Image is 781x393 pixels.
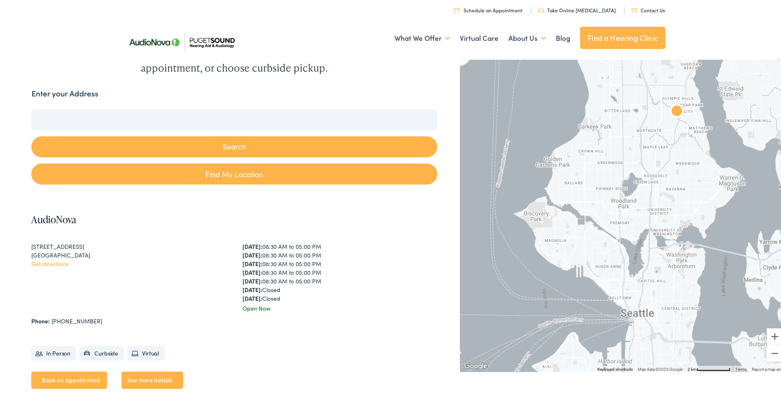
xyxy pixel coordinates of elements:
span: 2 km [688,365,697,370]
a: What We Offer [394,21,450,52]
img: Google [462,359,489,370]
li: Virtual [127,344,165,359]
a: AudioNova [31,211,76,225]
div: [GEOGRAPHIC_DATA] [31,249,226,258]
div: We're here to help. Visit a clinic, schedule a virtual appointment, or choose curbside pickup. [103,44,366,74]
a: Contact Us [632,5,665,12]
span: Map data ©2025 Google [638,365,683,370]
button: Keyboard shortcuts [597,365,633,371]
img: utility icon [455,6,459,11]
a: Virtual Care [460,21,499,52]
a: Schedule an Appointment [455,5,522,12]
button: Map Scale: 2 km per 78 pixels [685,364,733,370]
strong: [DATE]: [242,267,262,275]
div: AudioNova [667,101,687,120]
strong: Phone: [31,315,50,323]
strong: [DATE]: [242,241,262,249]
a: See more details [121,370,183,387]
img: utility icon [538,6,544,11]
strong: [DATE]: [242,284,262,292]
a: Book an appointment [31,370,107,387]
a: About Us [508,21,546,52]
a: Open this area in Google Maps (opens a new window) [462,359,489,370]
label: Enter your Address [31,86,98,98]
strong: [DATE]: [242,249,262,257]
a: [PHONE_NUMBER] [51,315,102,323]
a: Terms (opens in new tab) [735,365,747,370]
a: Find My Location [31,162,437,183]
strong: [DATE]: [242,292,262,301]
div: [STREET_ADDRESS] [31,241,226,249]
li: Curbside [79,344,124,359]
input: Enter your address or zip code [31,108,437,129]
strong: [DATE]: [242,258,262,266]
div: Open Now [242,302,437,311]
strong: [DATE]: [242,275,262,283]
img: utility icon [632,7,637,11]
a: Get directions [31,258,68,266]
button: Search [31,135,437,156]
a: Blog [556,21,570,52]
a: Take Online [MEDICAL_DATA] [538,5,616,12]
li: In Person [31,344,76,359]
div: 08:30 AM to 05:00 PM 08:30 AM to 05:00 PM 08:30 AM to 05:00 PM 08:30 AM to 05:00 PM 08:30 AM to 0... [242,241,437,301]
a: Find a Hearing Clinic [580,25,665,47]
